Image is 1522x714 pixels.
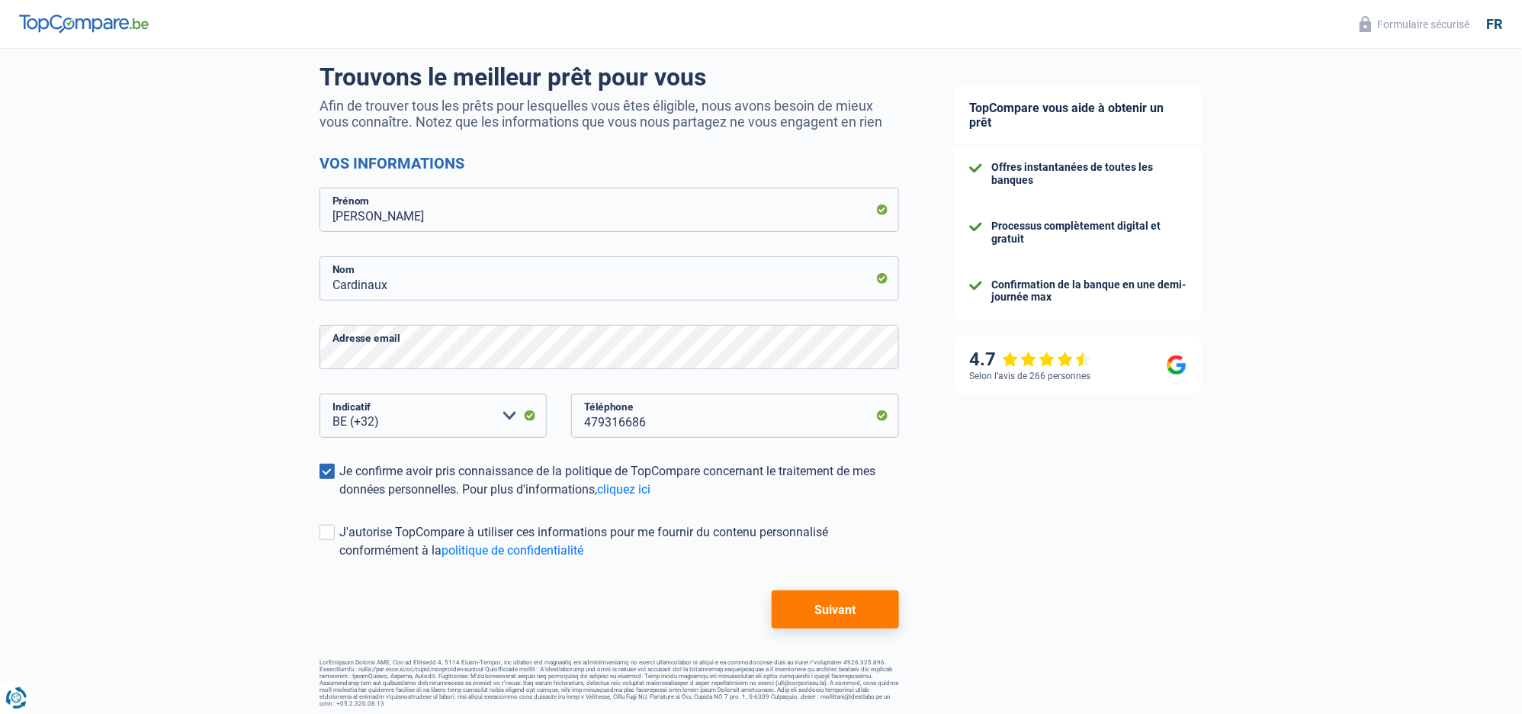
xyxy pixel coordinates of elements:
h1: Trouvons le meilleur prêt pour vous [319,63,899,92]
a: politique de confidentialité [442,543,583,558]
p: Afin de trouver tous les prêts pour lesquelles vous êtes éligible, nous avons besoin de mieux vou... [319,98,899,130]
div: 4.7 [969,349,1092,371]
div: Selon l’avis de 266 personnes [969,371,1090,381]
input: 401020304 [571,394,899,438]
footer: LorEmipsum Dolorsi AME, Con ad Elitsedd 4, 5114 Eiusm-Tempor, inc utlabor etd magnaaliq eni admin... [319,659,899,707]
a: cliquez ici [597,482,650,497]
img: TopCompare Logo [19,14,149,33]
div: TopCompare vous aide à obtenir un prêt [954,85,1202,146]
h2: Vos informations [319,154,899,172]
div: Offres instantanées de toutes les banques [991,161,1186,187]
button: Formulaire sécurisé [1350,11,1479,37]
div: fr [1487,16,1503,33]
div: Je confirme avoir pris connaissance de la politique de TopCompare concernant le traitement de mes... [339,462,899,499]
div: Confirmation de la banque en une demi-journée max [991,278,1186,304]
div: Processus complètement digital et gratuit [991,220,1186,246]
button: Suivant [772,590,899,629]
div: J'autorise TopCompare à utiliser ces informations pour me fournir du contenu personnalisé conform... [339,523,899,560]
